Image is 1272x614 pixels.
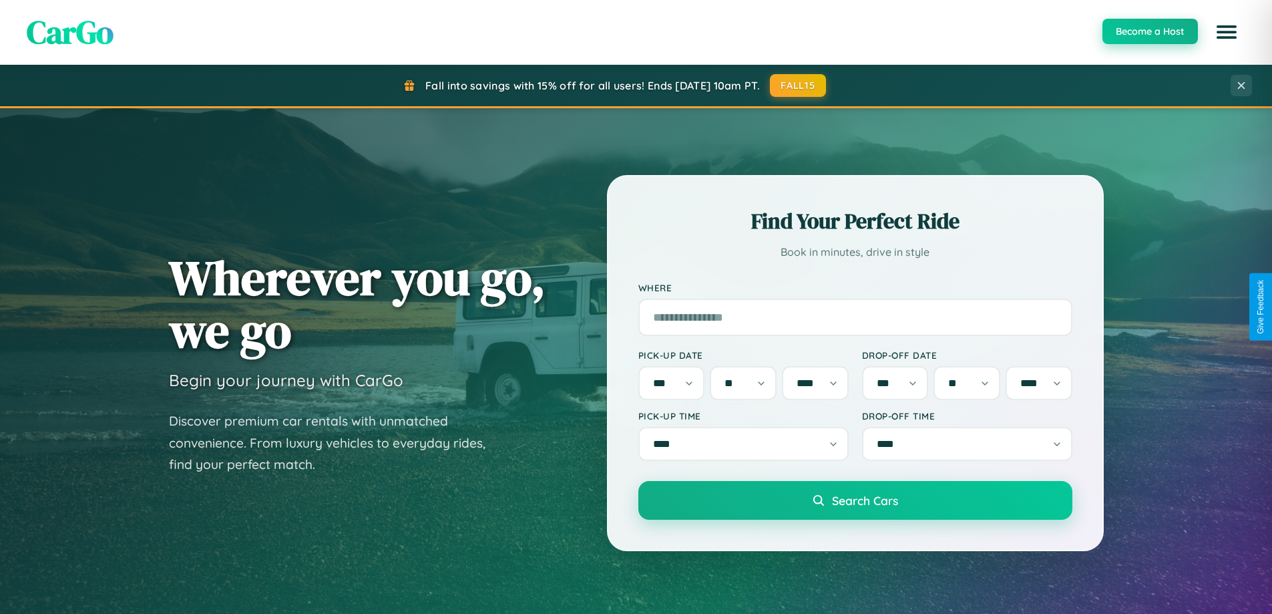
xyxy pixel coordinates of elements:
[638,410,849,422] label: Pick-up Time
[169,251,546,357] h1: Wherever you go, we go
[770,74,826,97] button: FALL15
[169,370,403,390] h3: Begin your journey with CarGo
[1208,13,1245,51] button: Open menu
[638,481,1072,520] button: Search Cars
[425,79,760,92] span: Fall into savings with 15% off for all users! Ends [DATE] 10am PT.
[638,282,1072,293] label: Where
[832,493,898,508] span: Search Cars
[1256,280,1265,334] div: Give Feedback
[862,410,1072,422] label: Drop-off Time
[862,349,1072,361] label: Drop-off Date
[27,10,114,54] span: CarGo
[638,206,1072,236] h2: Find Your Perfect Ride
[638,243,1072,262] p: Book in minutes, drive in style
[169,410,503,476] p: Discover premium car rentals with unmatched convenience. From luxury vehicles to everyday rides, ...
[638,349,849,361] label: Pick-up Date
[1102,19,1198,44] button: Become a Host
